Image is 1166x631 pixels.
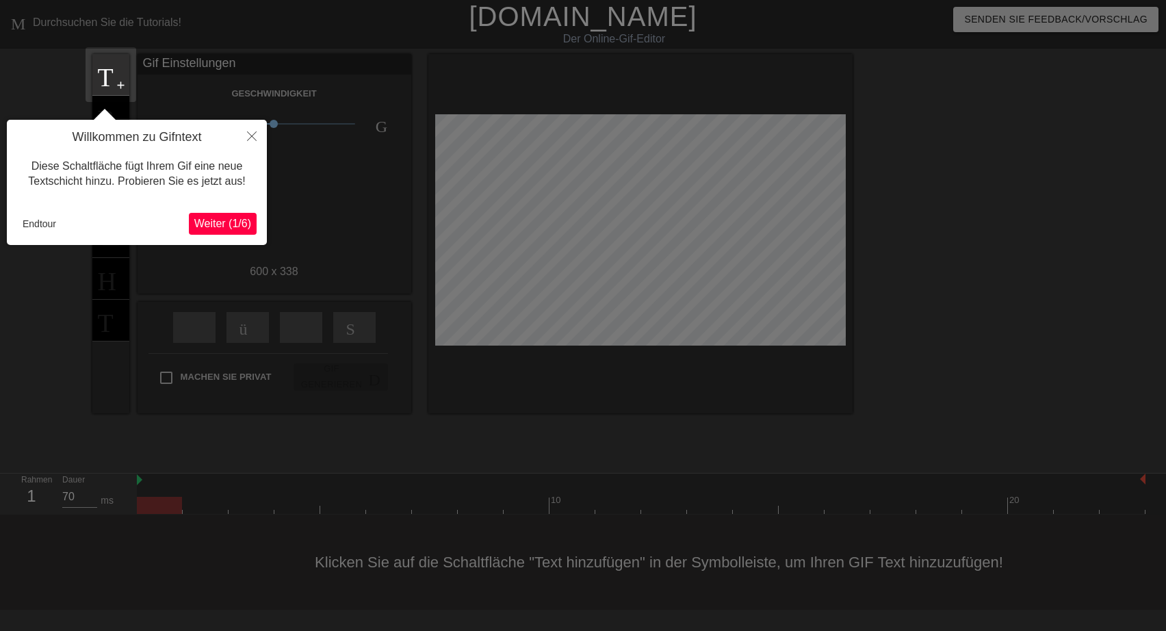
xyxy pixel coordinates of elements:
[194,218,251,229] span: Weiter (1/6)
[189,213,257,235] button: Weiter
[237,120,267,151] button: Schließen
[17,145,257,203] div: Diese Schaltfläche fügt Ihrem Gif eine neue Textschicht hinzu. Probieren Sie es jetzt aus!
[17,214,62,234] button: Endtour
[17,130,257,145] h4: Willkommen zu Gifntext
